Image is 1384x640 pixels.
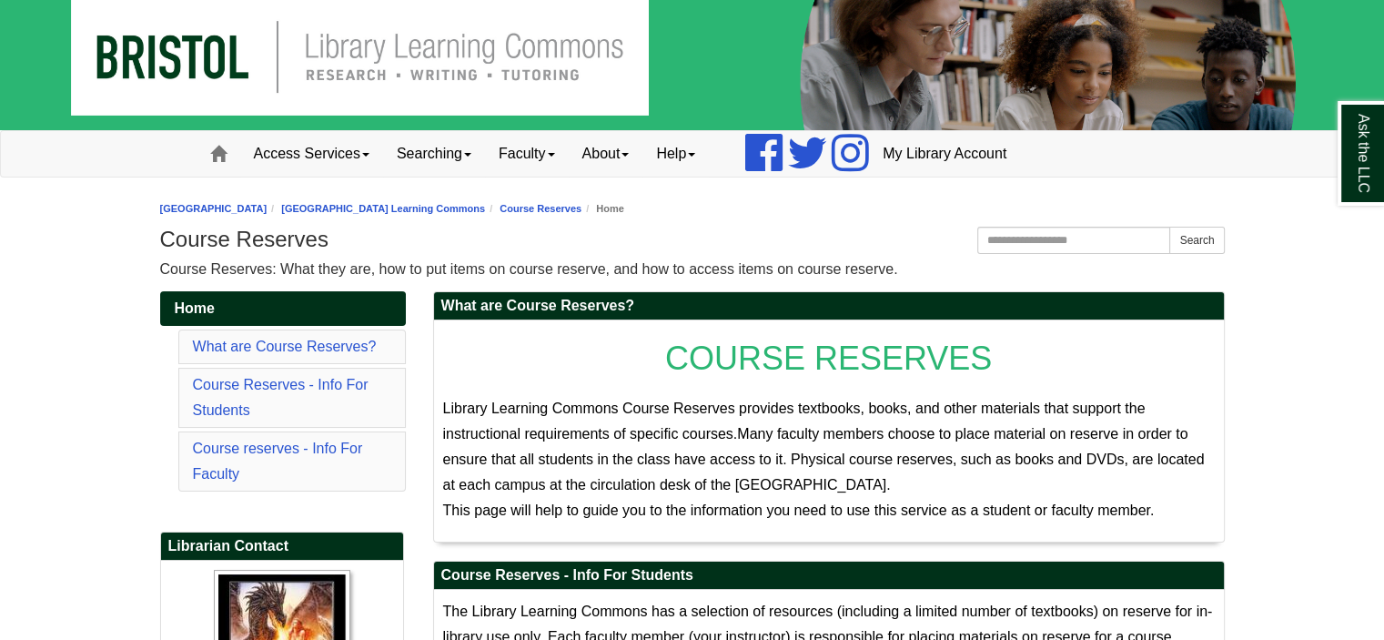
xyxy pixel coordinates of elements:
a: Course Reserves - Info For Students [193,377,369,418]
h2: Librarian Contact [161,533,403,561]
a: Faculty [485,131,569,177]
a: My Library Account [869,131,1020,177]
h1: Course Reserves [160,227,1225,252]
a: Course reserves - Info For Faculty [193,441,363,482]
a: Help [642,131,709,177]
li: Home [581,200,624,218]
a: Home [160,291,406,326]
span: This page will help to guide you to the information you need to use this service as a student or ... [443,503,1155,518]
a: Course Reserves [500,203,581,214]
a: About [569,131,643,177]
span: COURSE RESERVES [665,340,992,377]
h2: What are Course Reserves? [434,292,1224,320]
span: Library Learning Commons Course Reserves provides textbooks, books, and other materials that supp... [443,401,1146,442]
span: Course Reserves: What they are, how to put items on course reserve, and how to access items on co... [160,261,898,277]
a: What are Course Reserves? [193,339,377,354]
a: [GEOGRAPHIC_DATA] Learning Commons [281,203,485,214]
button: Search [1169,227,1224,254]
span: Home [175,300,215,316]
span: Many faculty members choose to place material on reserve in order to ensure that all students in ... [443,426,1205,493]
nav: breadcrumb [160,200,1225,218]
a: Searching [383,131,485,177]
h2: Course Reserves - Info For Students [434,562,1224,590]
a: [GEOGRAPHIC_DATA] [160,203,268,214]
a: Access Services [240,131,383,177]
